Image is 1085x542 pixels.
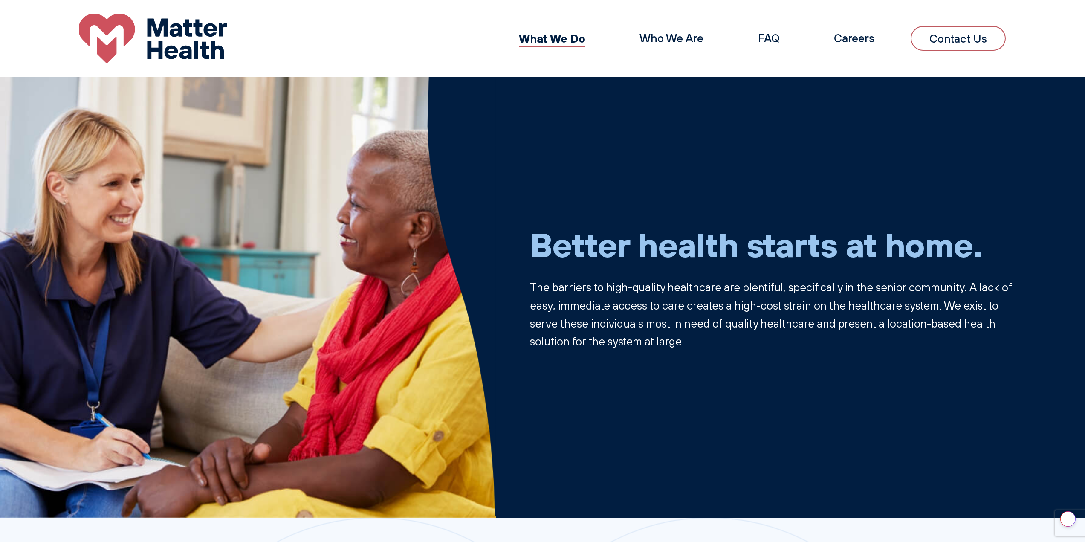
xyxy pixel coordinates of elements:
[530,224,1026,264] h1: Better health starts at home.
[530,278,1026,351] p: The barriers to high-quality healthcare are plentiful, specifically in the senior community. A la...
[639,31,703,45] a: Who We Are
[911,26,1006,51] a: Contact Us
[519,31,585,46] a: What We Do
[758,31,780,45] a: FAQ
[834,31,874,45] a: Careers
